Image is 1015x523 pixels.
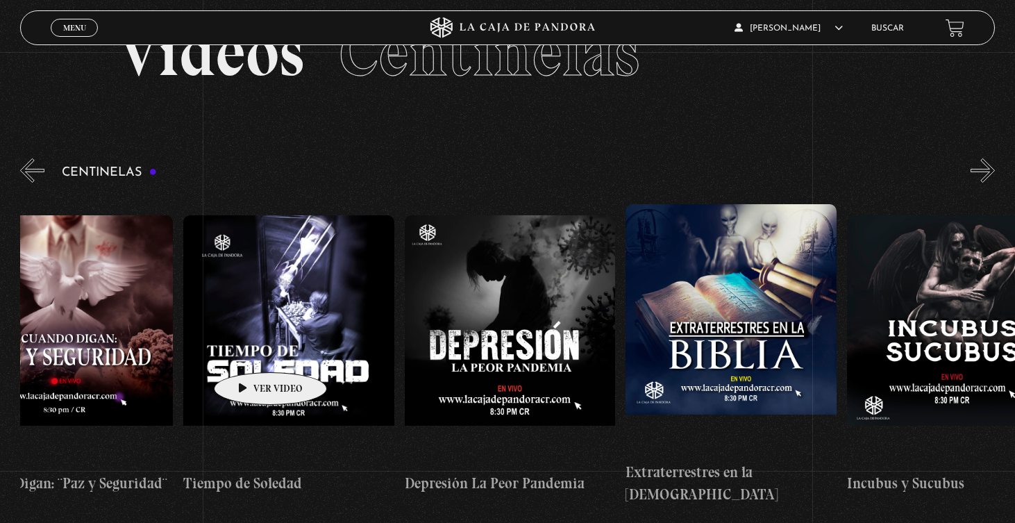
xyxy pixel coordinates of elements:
[339,13,639,92] span: Centinelas
[405,193,615,516] a: Depresión La Peor Pandemia
[58,35,91,45] span: Cerrar
[20,158,44,183] button: Previous
[183,193,394,516] a: Tiempo de Soledad
[62,166,157,179] h3: Centinelas
[871,24,904,33] a: Buscar
[63,24,86,32] span: Menu
[183,472,394,495] h4: Tiempo de Soledad
[735,24,843,33] span: [PERSON_NAME]
[405,472,615,495] h4: Depresión La Peor Pandemia
[946,19,964,38] a: View your shopping cart
[626,461,836,505] h4: Extraterrestres en la [DEMOGRAPHIC_DATA]
[118,20,898,86] h2: Videos
[626,193,836,516] a: Extraterrestres en la [DEMOGRAPHIC_DATA]
[971,158,995,183] button: Next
